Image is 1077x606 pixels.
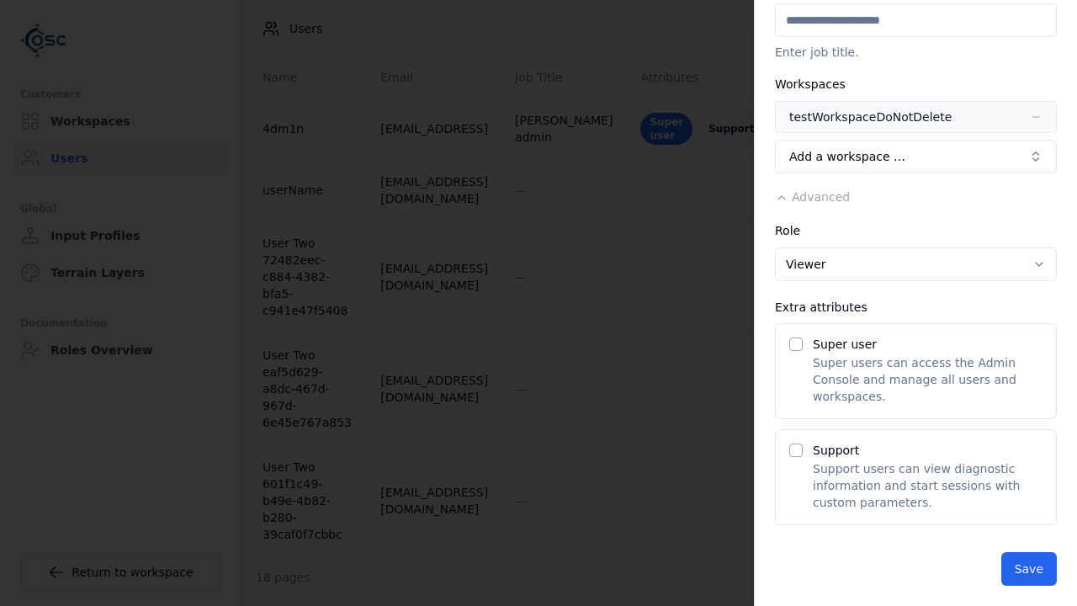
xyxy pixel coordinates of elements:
button: Save [1001,552,1057,586]
label: Support [813,444,859,457]
div: Extra attributes [775,301,1057,313]
label: Super user [813,338,877,351]
label: Role [775,224,800,237]
p: Enter job title. [775,44,1057,61]
div: testWorkspaceDoNotDelete [789,109,952,125]
span: Add a workspace … [789,148,905,165]
p: Super users can access the Admin Console and manage all users and workspaces. [813,354,1043,405]
label: Workspaces [775,77,846,91]
p: Support users can view diagnostic information and start sessions with custom parameters. [813,460,1043,511]
span: Advanced [792,190,850,204]
button: Advanced [775,189,850,205]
